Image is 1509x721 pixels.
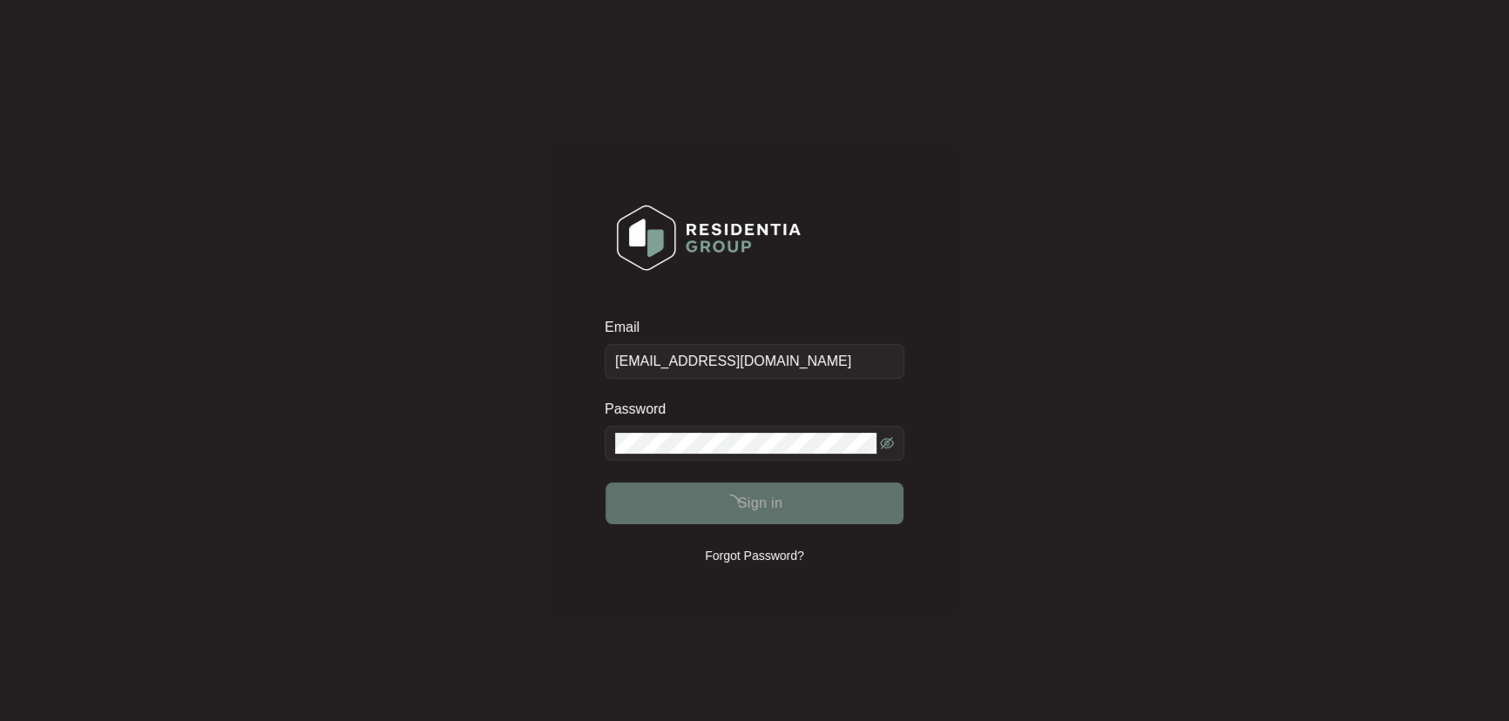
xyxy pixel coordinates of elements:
[606,193,812,282] img: Login Logo
[605,401,679,418] label: Password
[721,495,739,513] span: loading
[606,482,903,524] button: Sign in
[705,547,804,564] p: Forgot Password?
[615,433,876,454] input: Password
[605,319,652,336] label: Email
[605,344,904,379] input: Email
[880,436,894,450] span: eye-invisible
[738,493,783,514] span: Sign in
